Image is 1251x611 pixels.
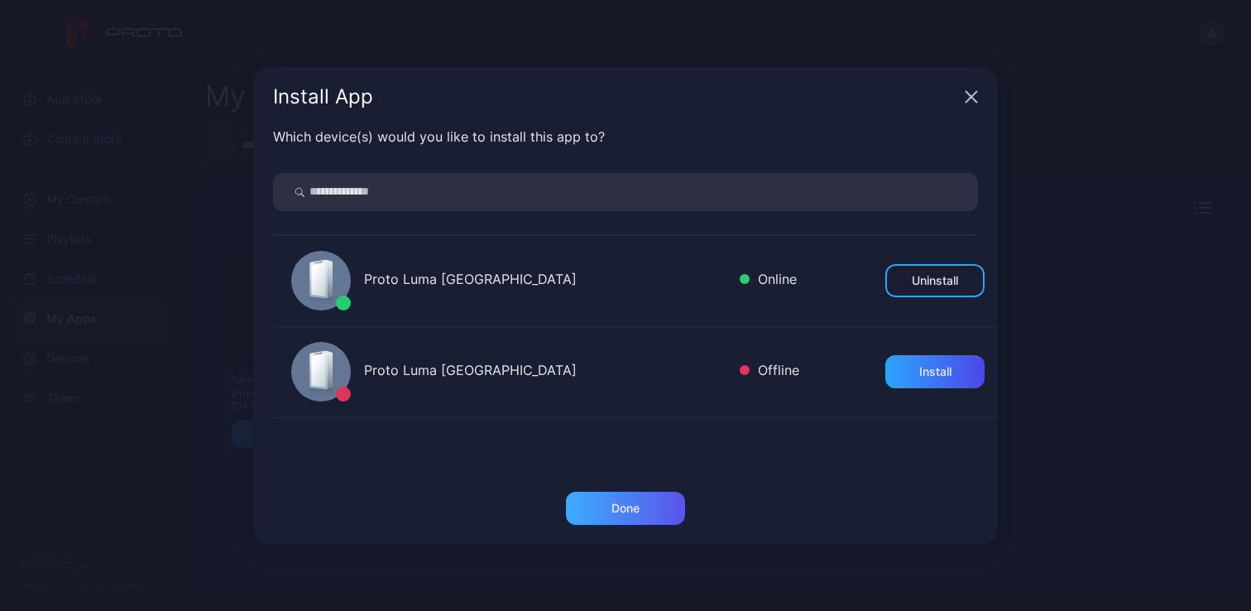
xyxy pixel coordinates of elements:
[566,492,685,525] button: Done
[364,269,726,293] div: Proto Luma [GEOGRAPHIC_DATA]
[885,355,985,388] button: Install
[740,269,797,293] div: Online
[912,274,958,287] div: Uninstall
[611,502,640,515] div: Done
[740,360,799,384] div: Offline
[919,365,951,378] div: Install
[273,87,958,107] div: Install App
[885,264,985,297] button: Uninstall
[364,360,726,384] div: Proto Luma [GEOGRAPHIC_DATA]
[273,127,978,147] div: Which device(s) would you like to install this app to?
